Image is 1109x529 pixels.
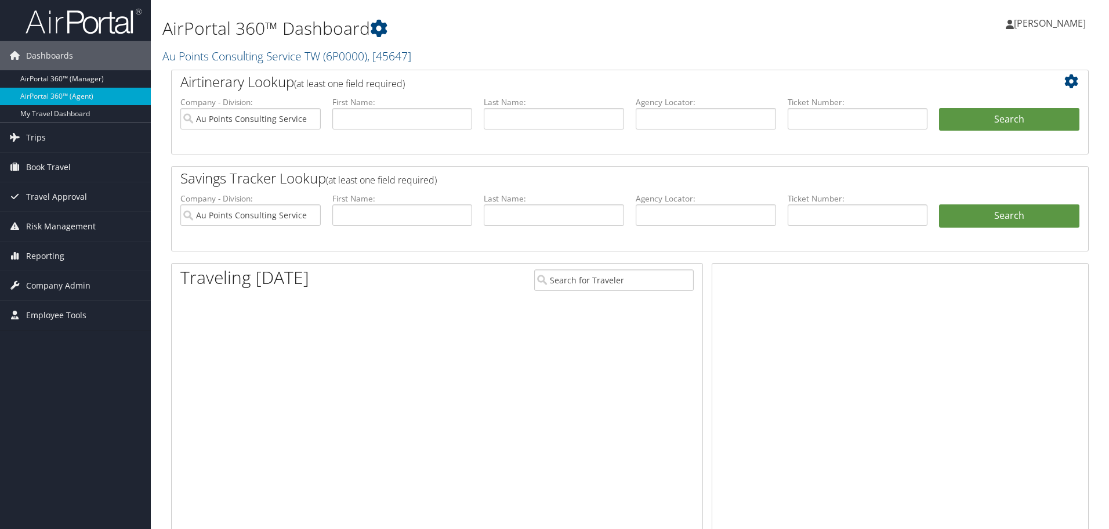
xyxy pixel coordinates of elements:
span: , [ 45647 ] [367,48,411,64]
img: airportal-logo.png [26,8,142,35]
span: Dashboards [26,41,73,70]
label: Last Name: [484,96,624,108]
label: Company - Division: [180,96,321,108]
label: Agency Locator: [636,193,776,204]
label: First Name: [332,96,473,108]
span: Travel Approval [26,182,87,211]
span: Book Travel [26,153,71,182]
a: [PERSON_NAME] [1006,6,1097,41]
span: ( 6P0000 ) [323,48,367,64]
label: Last Name: [484,193,624,204]
span: (at least one field required) [294,77,405,90]
label: Ticket Number: [788,193,928,204]
h2: Airtinerary Lookup [180,72,1003,92]
input: Search for Traveler [534,269,694,291]
a: Au Points Consulting Service TW [162,48,411,64]
span: Trips [26,123,46,152]
label: First Name: [332,193,473,204]
label: Ticket Number: [788,96,928,108]
span: (at least one field required) [326,174,437,186]
span: Risk Management [26,212,96,241]
a: Search [939,204,1079,228]
h2: Savings Tracker Lookup [180,168,1003,188]
label: Company - Division: [180,193,321,204]
h1: Traveling [DATE] [180,265,309,290]
span: Employee Tools [26,301,86,330]
span: [PERSON_NAME] [1014,17,1086,30]
label: Agency Locator: [636,96,776,108]
span: Reporting [26,242,64,271]
input: search accounts [180,204,321,226]
span: Company Admin [26,271,90,300]
h1: AirPortal 360™ Dashboard [162,16,786,41]
button: Search [939,108,1079,131]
